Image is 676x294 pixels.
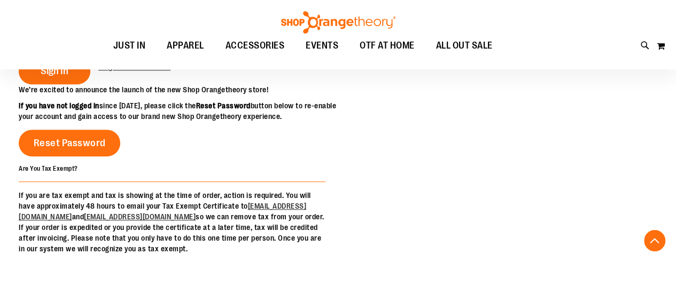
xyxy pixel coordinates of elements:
strong: If you have not logged in [19,101,99,110]
a: [EMAIL_ADDRESS][DOMAIN_NAME] [84,212,196,221]
span: EVENTS [306,34,338,58]
span: Reset Password [34,137,106,149]
span: Sign In [41,65,68,77]
span: APPAREL [167,34,204,58]
p: If you are tax exempt and tax is showing at the time of order, action is required. You will have ... [19,190,325,254]
span: ACCESSORIES [226,34,285,58]
button: Sign In [19,58,90,84]
span: OTF AT HOME [360,34,415,58]
span: Forgot Your Password? [98,62,170,71]
span: ALL OUT SALE [436,34,493,58]
p: since [DATE], please click the button below to re-enable your account and gain access to our bran... [19,100,338,122]
p: We’re excited to announce the launch of the new Shop Orangetheory store! [19,84,338,95]
span: JUST IN [113,34,146,58]
img: Shop Orangetheory [279,11,397,34]
strong: Reset Password [196,101,251,110]
strong: Are You Tax Exempt? [19,165,78,172]
a: Reset Password [19,130,120,156]
button: Back To Top [644,230,665,251]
